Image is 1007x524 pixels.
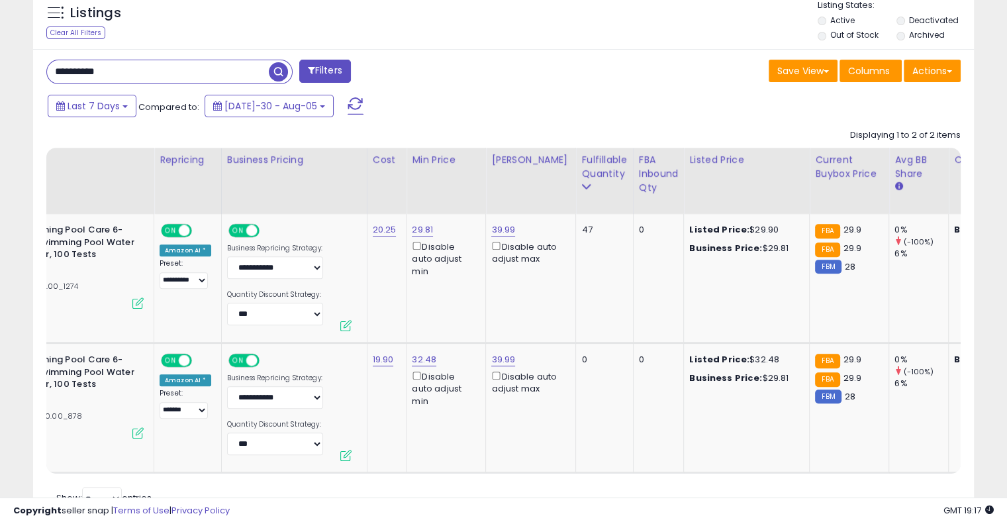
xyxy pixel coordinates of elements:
span: OFF [257,225,278,236]
div: Business Pricing [227,153,361,167]
span: ON [162,225,179,236]
span: 29.9 [843,223,862,236]
span: ON [230,355,246,366]
strong: Copyright [13,504,62,517]
small: FBA [815,224,839,238]
div: seller snap | | [13,505,230,517]
div: Amazon AI * [160,374,211,386]
div: Disable auto adjust min [412,369,475,407]
a: 19.90 [373,353,394,366]
div: Displaying 1 to 2 of 2 items [850,129,961,142]
label: Out of Stock [830,29,879,40]
button: Actions [904,60,961,82]
h5: Listings [70,4,121,23]
a: Terms of Use [113,504,169,517]
small: FBM [815,390,841,403]
small: FBA [815,354,839,368]
div: Preset: [160,259,211,289]
div: $32.48 [689,354,799,366]
div: 0 [581,354,622,366]
button: Columns [839,60,902,82]
label: Active [830,15,855,26]
b: Listed Price: [689,223,749,236]
span: Columns [848,64,890,78]
div: [PERSON_NAME] [491,153,570,167]
div: 0% [894,354,948,366]
span: Last 7 Days [68,99,120,113]
label: Quantity Discount Strategy: [227,290,323,299]
span: OFF [257,355,278,366]
span: [DATE]-30 - Aug-05 [224,99,317,113]
button: Save View [769,60,838,82]
button: Filters [299,60,351,83]
span: OFF [190,355,211,366]
div: $29.90 [689,224,799,236]
div: 0 [639,224,674,236]
span: 2025-08-14 19:17 GMT [943,504,994,517]
span: ON [162,355,179,366]
div: Clear All Filters [46,26,105,39]
span: 29.9 [843,372,862,384]
div: Amazon AI * [160,244,211,256]
div: Disable auto adjust min [412,239,475,278]
a: 29.81 [412,223,433,236]
div: 6% [894,378,948,390]
b: Business Price: [689,242,762,254]
a: 39.99 [491,353,515,366]
div: $29.81 [689,372,799,384]
div: $29.81 [689,242,799,254]
small: (-100%) [903,236,934,247]
label: Quantity Discount Strategy: [227,420,323,429]
div: Current Buybox Price [815,153,883,181]
button: [DATE]-30 - Aug-05 [205,95,334,117]
div: 6% [894,248,948,260]
span: 28 [845,390,855,403]
button: Last 7 Days [48,95,136,117]
div: Disable auto adjust max [491,239,565,265]
div: 0 [639,354,674,366]
span: Compared to: [138,101,199,113]
a: 20.25 [373,223,397,236]
a: Privacy Policy [171,504,230,517]
div: 0% [894,224,948,236]
div: FBA inbound Qty [639,153,679,195]
small: (-100%) [903,366,934,377]
span: ON [230,225,246,236]
label: Business Repricing Strategy: [227,244,323,253]
b: Listed Price: [689,353,749,366]
div: Fulfillable Quantity [581,153,627,181]
span: Show: entries [56,492,152,504]
div: Listed Price [689,153,804,167]
div: Min Price [412,153,480,167]
label: Deactivated [908,15,958,26]
span: 28 [845,260,855,273]
div: 47 [581,224,622,236]
a: 39.99 [491,223,515,236]
b: Business Price: [689,372,762,384]
div: Cost [373,153,401,167]
div: Preset: [160,389,211,419]
span: OFF [190,225,211,236]
label: Business Repricing Strategy: [227,374,323,383]
div: Disable auto adjust max [491,369,565,395]
div: Repricing [160,153,216,167]
small: FBA [815,372,839,387]
a: 32.48 [412,353,436,366]
span: 29.9 [843,242,862,254]
div: Avg BB Share [894,153,943,181]
label: Archived [908,29,944,40]
small: FBA [815,242,839,257]
small: FBM [815,260,841,274]
small: Avg BB Share. [894,181,902,193]
span: 29.9 [843,353,862,366]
